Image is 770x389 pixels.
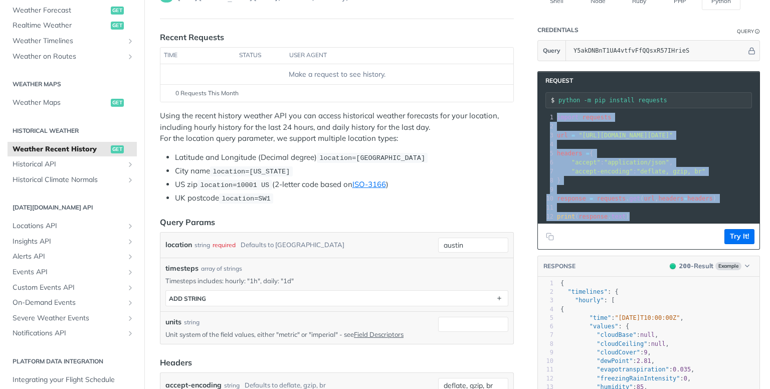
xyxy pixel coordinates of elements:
[13,159,124,169] span: Historical API
[560,306,564,313] span: {
[13,252,124,262] span: Alerts API
[8,157,137,172] a: Historical APIShow subpages for Historical API
[557,213,630,220] span: ( . )
[286,48,493,64] th: user agent
[160,356,192,368] div: Headers
[213,168,290,175] span: location=[US_STATE]
[352,179,386,189] a: ISO-3166
[679,261,713,271] div: - Result
[195,238,210,252] div: string
[538,131,555,140] div: 3
[665,261,754,271] button: 200200-ResultExample
[126,160,134,168] button: Show subpages for Historical API
[604,159,669,166] span: "application/json"
[755,29,760,34] i: Information
[557,114,579,121] span: import
[557,195,586,202] span: response
[169,295,206,302] div: ADD string
[557,195,716,202] span: . ( , )
[236,48,286,64] th: status
[13,313,124,323] span: Severe Weather Events
[746,46,757,56] button: Hide
[540,77,573,85] span: Request
[164,69,509,80] div: Make a request to see history.
[590,195,593,202] span: =
[13,237,124,247] span: Insights API
[557,159,673,166] span: : ,
[160,110,514,144] p: Using the recent history weather API you can access historical weather forecasts for your locatio...
[538,41,566,61] button: Query
[8,18,137,33] a: Realtime Weatherget
[8,372,137,387] a: Integrating your Flight Schedule
[175,192,514,204] li: UK postcode
[319,154,425,162] span: location=[GEOGRAPHIC_DATA]
[160,48,236,64] th: time
[560,366,694,373] span: : ,
[8,142,137,157] a: Weather Recent Historyget
[13,52,124,62] span: Weather on Routes
[543,229,557,244] button: Copy to clipboard
[597,375,680,382] span: "freezingRainIntensity"
[13,21,108,31] span: Realtime Weather
[538,149,555,158] div: 5
[543,46,560,55] span: Query
[111,145,124,153] span: get
[737,28,760,35] div: QueryInformation
[8,295,137,310] a: On-Demand EventsShow subpages for On-Demand Events
[126,329,134,337] button: Show subpages for Notifications API
[597,357,633,364] span: "dewPoint"
[111,7,124,15] span: get
[175,89,239,98] span: 0 Requests This Month
[184,318,200,327] div: string
[538,167,555,176] div: 7
[538,331,553,339] div: 7
[8,357,137,366] h2: Platform DATA integration
[538,357,553,365] div: 10
[560,288,619,295] span: : {
[557,150,593,157] span: {
[538,305,553,314] div: 4
[560,349,651,356] span: : ,
[126,53,134,61] button: Show subpages for Weather on Routes
[537,26,579,34] div: Credentials
[583,114,612,121] span: requests
[611,213,626,220] span: text
[241,238,344,252] div: Defaults to [GEOGRAPHIC_DATA]
[637,357,651,364] span: 2.81
[8,172,137,187] a: Historical Climate NormalsShow subpages for Historical Climate Normals
[579,132,673,139] span: "[URL][DOMAIN_NAME][DATE]"
[724,229,754,244] button: Try It!
[597,340,647,347] span: "cloudCeiling"
[13,144,108,154] span: Weather Recent History
[538,374,553,383] div: 12
[597,349,640,356] span: "cloudCover"
[8,265,137,280] a: Events APIShow subpages for Events API
[538,140,555,149] div: 4
[126,314,134,322] button: Show subpages for Severe Weather Events
[575,297,604,304] span: "hourly"
[126,238,134,246] button: Show subpages for Insights API
[590,323,619,330] span: "values"
[684,195,687,202] span: =
[175,165,514,177] li: City name
[673,366,691,373] span: 0.035
[571,159,601,166] span: "accept"
[354,330,404,338] a: Field Descriptors
[538,296,553,305] div: 3
[13,175,124,185] span: Historical Climate Normals
[13,375,134,385] span: Integrating your Flight Schedule
[640,331,655,338] span: null
[126,299,134,307] button: Show subpages for On-Demand Events
[8,3,137,18] a: Weather Forecastget
[8,80,137,89] h2: Weather Maps
[538,365,553,374] div: 11
[538,203,555,212] div: 11
[213,238,236,252] div: required
[597,366,669,373] span: "evapotranspiration"
[126,253,134,261] button: Show subpages for Alerts API
[568,41,746,61] input: apikey
[165,330,434,339] p: Unit system of the field values, either "metric" or "imperial" - see
[597,195,626,202] span: requests
[126,37,134,45] button: Show subpages for Weather Timelines
[8,126,137,135] h2: Historical Weather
